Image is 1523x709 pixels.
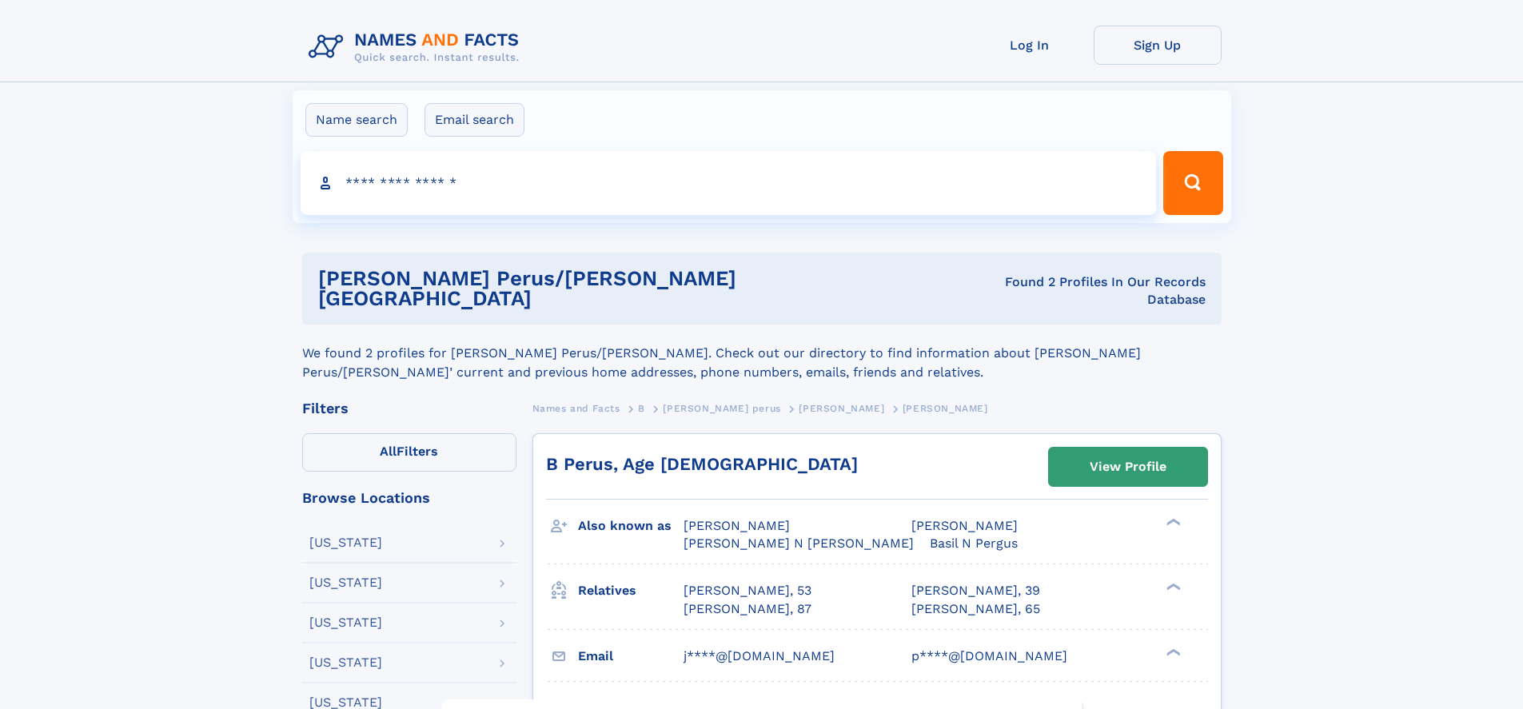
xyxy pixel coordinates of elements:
div: [US_STATE] [309,656,382,669]
div: [US_STATE] [309,536,382,549]
div: View Profile [1090,448,1166,485]
a: [PERSON_NAME], 65 [911,600,1040,618]
a: [PERSON_NAME] perus [663,398,780,418]
h3: Email [578,643,684,670]
span: [PERSON_NAME] [911,518,1018,533]
button: Search Button [1163,151,1222,215]
span: Basil N Pergus [930,536,1018,551]
div: ❯ [1162,517,1182,528]
a: [PERSON_NAME], 53 [684,582,811,599]
span: [PERSON_NAME] [684,518,790,533]
div: ❯ [1162,647,1182,657]
div: Found 2 Profiles In Our Records Database [944,273,1205,309]
div: ❯ [1162,582,1182,592]
span: [PERSON_NAME] [903,403,988,414]
a: Names and Facts [532,398,620,418]
a: B Perus, Age [DEMOGRAPHIC_DATA] [546,454,858,474]
div: Filters [302,401,516,416]
input: search input [301,151,1157,215]
img: Logo Names and Facts [302,26,532,69]
label: Email search [425,103,524,137]
span: All [380,444,397,459]
span: B [638,403,645,414]
a: B [638,398,645,418]
h3: Relatives [578,577,684,604]
h1: [PERSON_NAME] Perus/[PERSON_NAME][GEOGRAPHIC_DATA] [318,269,945,309]
div: [US_STATE] [309,696,382,709]
div: We found 2 profiles for [PERSON_NAME] Perus/[PERSON_NAME]. Check out our directory to find inform... [302,325,1222,382]
label: Filters [302,433,516,472]
div: [US_STATE] [309,616,382,629]
a: [PERSON_NAME], 39 [911,582,1040,599]
span: [PERSON_NAME] N [PERSON_NAME] [684,536,914,551]
a: Log In [966,26,1094,65]
span: [PERSON_NAME] [799,403,884,414]
a: Sign Up [1094,26,1222,65]
a: [PERSON_NAME] [799,398,884,418]
a: View Profile [1049,448,1207,486]
h3: Also known as [578,512,684,540]
a: [PERSON_NAME], 87 [684,600,811,618]
label: Name search [305,103,408,137]
span: [PERSON_NAME] perus [663,403,780,414]
div: [US_STATE] [309,576,382,589]
div: Browse Locations [302,491,516,505]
